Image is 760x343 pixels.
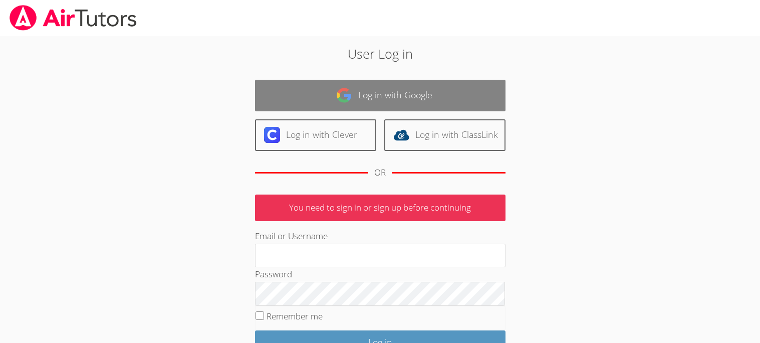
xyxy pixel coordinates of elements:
p: You need to sign in or sign up before continuing [255,195,505,221]
label: Email or Username [255,230,328,242]
img: google-logo-50288ca7cdecda66e5e0955fdab243c47b7ad437acaf1139b6f446037453330a.svg [336,87,352,103]
img: clever-logo-6eab21bc6e7a338710f1a6ff85c0baf02591cd810cc4098c63d3a4b26e2feb20.svg [264,127,280,143]
img: airtutors_banner-c4298cdbf04f3fff15de1276eac7730deb9818008684d7c2e4769d2f7ddbe033.png [9,5,138,31]
a: Log in with Clever [255,119,376,151]
label: Remember me [267,310,323,322]
h2: User Log in [175,44,585,63]
div: OR [374,165,386,180]
label: Password [255,268,292,280]
img: classlink-logo-d6bb404cc1216ec64c9a2012d9dc4662098be43eaf13dc465df04b49fa7ab582.svg [393,127,409,143]
a: Log in with Google [255,80,505,111]
a: Log in with ClassLink [384,119,505,151]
